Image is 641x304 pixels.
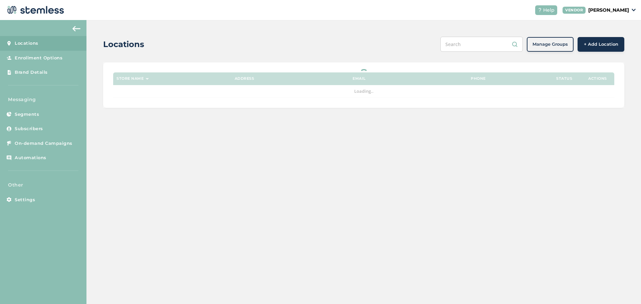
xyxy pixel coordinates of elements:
span: Automations [15,155,46,161]
span: Enrollment Options [15,55,62,61]
span: Settings [15,197,35,203]
span: On-demand Campaigns [15,140,72,147]
button: Manage Groups [527,37,574,52]
img: icon-arrow-back-accent-c549486e.svg [72,26,80,31]
img: icon-help-white-03924b79.svg [538,8,542,12]
span: + Add Location [584,41,618,48]
button: + Add Location [578,37,624,52]
iframe: Chat Widget [608,272,641,304]
h2: Locations [103,38,144,50]
img: icon_down-arrow-small-66adaf34.svg [632,9,636,11]
span: Subscribers [15,125,43,132]
input: Search [440,37,523,52]
p: [PERSON_NAME] [588,7,629,14]
span: Brand Details [15,69,48,76]
div: VENDOR [563,7,586,14]
span: Locations [15,40,38,47]
span: Help [543,7,555,14]
span: Manage Groups [532,41,568,48]
img: logo-dark-0685b13c.svg [5,3,64,17]
span: Segments [15,111,39,118]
